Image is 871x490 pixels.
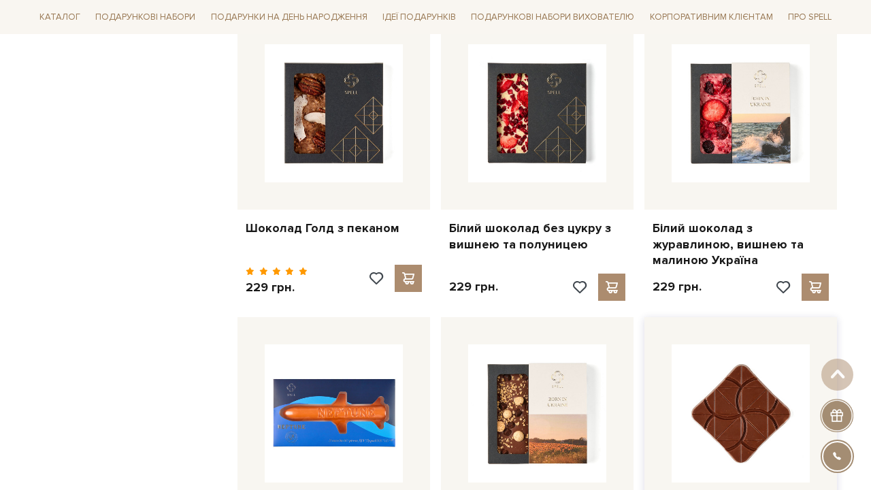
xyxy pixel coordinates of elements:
[377,7,461,28] a: Ідеї подарунків
[34,7,86,28] a: Каталог
[672,344,810,483] img: Молочний шоколад з фундуком без цукру
[468,344,606,483] img: Молочний шоколад з солоною карамеллю Україна
[90,7,201,28] a: Подарункові набори
[246,220,422,236] a: Шоколад Голд з пеканом
[783,7,837,28] a: Про Spell
[449,220,625,252] a: Білий шоколад без цукру з вишнею та полуницею
[449,279,498,295] p: 229 грн.
[246,280,308,295] p: 229 грн.
[653,220,829,268] a: Білий шоколад з журавлиною, вишнею та малиною Україна
[644,5,778,29] a: Корпоративним клієнтам
[206,7,373,28] a: Подарунки на День народження
[465,5,640,29] a: Подарункові набори вихователю
[653,279,702,295] p: 229 грн.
